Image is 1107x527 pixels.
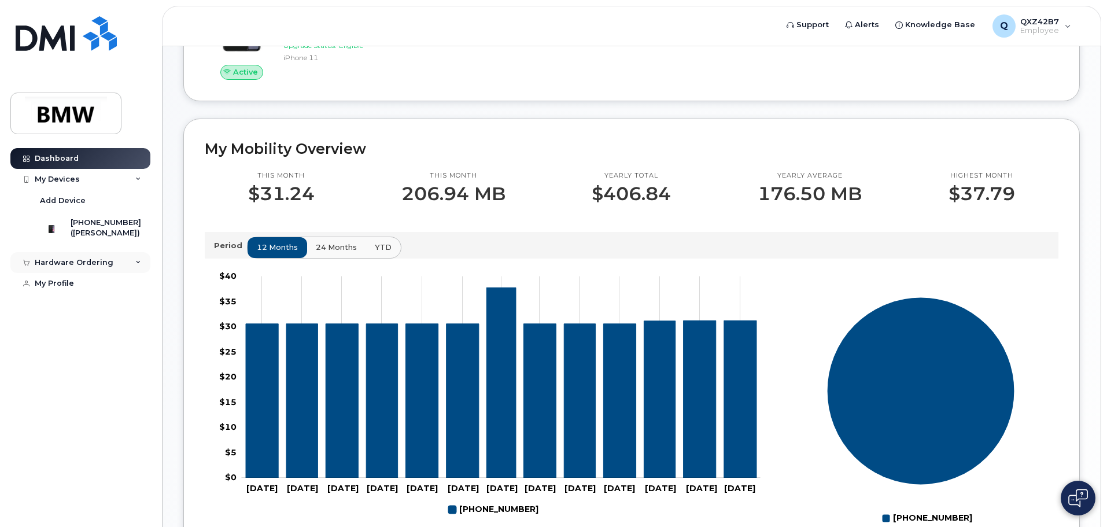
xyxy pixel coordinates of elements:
span: Q [1000,19,1008,33]
p: This month [248,171,315,180]
tspan: $15 [219,396,237,407]
g: Legend [448,500,538,519]
a: Alerts [837,13,887,36]
tspan: [DATE] [448,483,479,493]
tspan: $10 [219,422,237,432]
a: Support [778,13,837,36]
p: Yearly total [592,171,671,180]
p: $37.79 [949,183,1015,204]
p: 176.50 MB [758,183,862,204]
span: YTD [375,242,392,253]
p: This month [401,171,505,180]
span: Upgrade Status: [283,41,337,50]
tspan: $40 [219,271,237,281]
tspan: [DATE] [367,483,398,493]
g: 864-765-6658 [246,288,757,478]
p: Highest month [949,171,1015,180]
tspan: [DATE] [407,483,438,493]
tspan: [DATE] [246,483,278,493]
h2: My Mobility Overview [205,140,1058,157]
tspan: $25 [219,346,237,356]
span: Alerts [855,19,879,31]
span: Active [233,67,258,78]
tspan: $35 [219,296,237,306]
p: 206.94 MB [401,183,505,204]
tspan: [DATE] [525,483,556,493]
p: Period [214,240,247,251]
tspan: [DATE] [604,483,635,493]
tspan: [DATE] [686,483,717,493]
g: Chart [219,271,761,519]
p: $31.24 [248,183,315,204]
p: $406.84 [592,183,671,204]
span: Knowledge Base [905,19,975,31]
tspan: $5 [225,447,237,457]
tspan: [DATE] [724,483,755,493]
tspan: [DATE] [486,483,518,493]
tspan: [DATE] [327,483,359,493]
div: iPhone 11 [283,53,403,62]
tspan: $30 [219,321,237,331]
span: Support [796,19,829,31]
img: Open chat [1068,489,1088,507]
g: 864-765-6658 [448,500,538,519]
tspan: [DATE] [564,483,596,493]
div: QXZ42B7 [984,14,1079,38]
tspan: [DATE] [287,483,318,493]
tspan: $20 [219,371,237,382]
tspan: $0 [225,472,237,482]
span: Eligible [339,41,363,50]
g: Series [827,297,1015,485]
span: QXZ42B7 [1020,17,1059,26]
p: Yearly average [758,171,862,180]
span: 24 months [316,242,357,253]
a: Knowledge Base [887,13,983,36]
tspan: [DATE] [645,483,676,493]
span: Employee [1020,26,1059,35]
